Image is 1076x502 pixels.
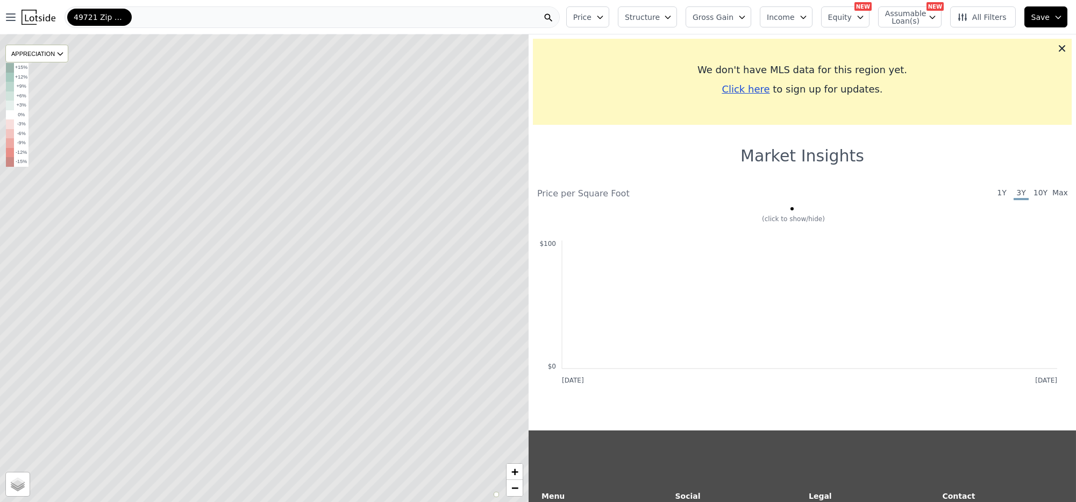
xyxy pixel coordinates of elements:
[1033,187,1048,200] span: 10Y
[14,129,28,139] td: -6%
[507,464,523,480] a: Zoom in
[14,63,28,73] td: +15%
[675,492,701,500] strong: Social
[548,363,556,370] text: $0
[950,6,1016,27] button: All Filters
[22,10,55,25] img: Lotside
[6,472,30,496] a: Layers
[537,187,802,200] div: Price per Square Foot
[809,492,832,500] strong: Legal
[541,82,1063,97] div: to sign up for updates.
[14,157,28,167] td: -15%
[1024,6,1067,27] button: Save
[686,6,751,27] button: Gross Gain
[854,2,872,11] div: NEW
[994,187,1009,200] span: 1Y
[5,45,68,62] div: APPRECIATION
[828,12,852,23] span: Equity
[562,377,584,384] text: [DATE]
[566,6,609,27] button: Price
[14,138,28,148] td: -9%
[1031,12,1050,23] span: Save
[1052,187,1067,200] span: Max
[957,12,1007,23] span: All Filters
[74,12,125,23] span: 49721 Zip Code
[511,481,518,494] span: −
[14,82,28,91] td: +9%
[1035,377,1057,384] text: [DATE]
[539,240,556,248] text: $100
[722,83,769,95] span: Click here
[885,10,920,25] span: Assumable Loan(s)
[767,12,795,23] span: Income
[1014,187,1029,200] span: 3Y
[530,215,1057,223] div: (click to show/hide)
[618,6,677,27] button: Structure
[573,12,592,23] span: Price
[14,73,28,82] td: +12%
[693,12,733,23] span: Gross Gain
[14,148,28,158] td: -12%
[821,6,870,27] button: Equity
[625,12,659,23] span: Structure
[541,492,565,500] strong: Menu
[760,6,813,27] button: Income
[740,146,864,166] h1: Market Insights
[943,492,975,500] strong: Contact
[511,465,518,478] span: +
[878,6,942,27] button: Assumable Loan(s)
[14,110,28,120] td: 0%
[14,101,28,110] td: +3%
[541,62,1063,77] div: We don't have MLS data for this region yet.
[507,480,523,496] a: Zoom out
[14,119,28,129] td: -3%
[927,2,944,11] div: NEW
[14,91,28,101] td: +6%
